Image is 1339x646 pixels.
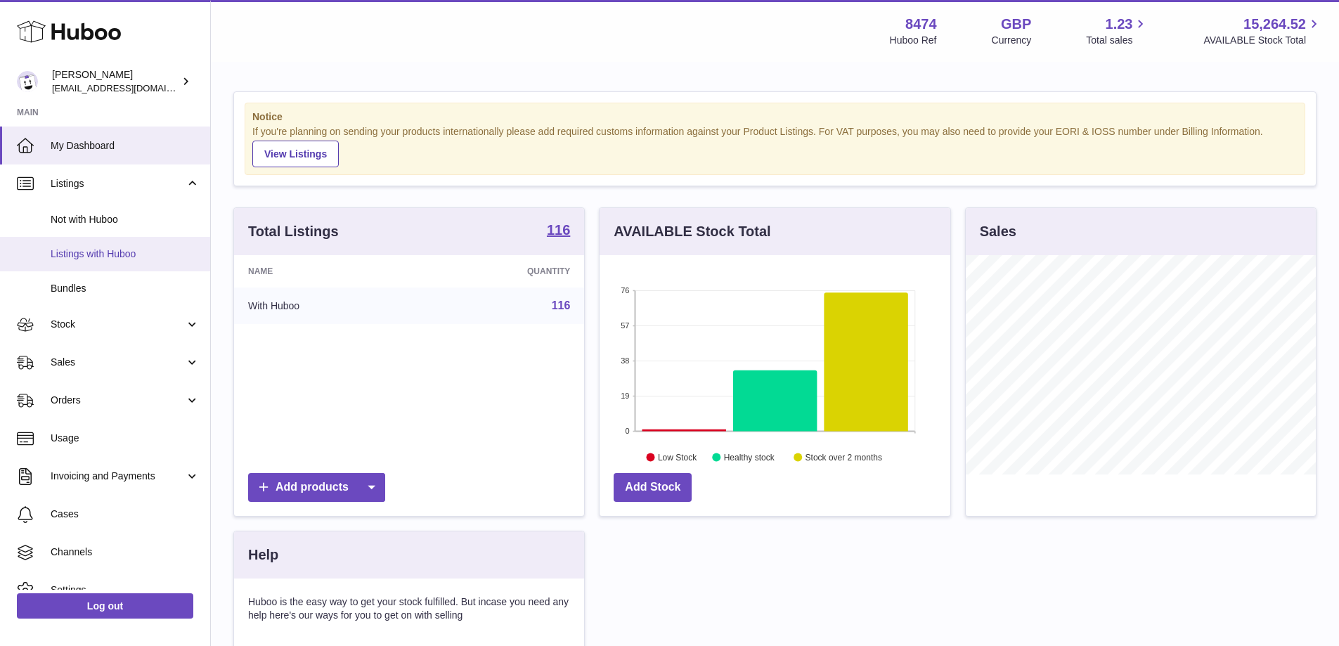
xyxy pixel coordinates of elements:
span: 15,264.52 [1243,15,1306,34]
span: Usage [51,432,200,445]
span: Invoicing and Payments [51,470,185,483]
span: AVAILABLE Stock Total [1203,34,1322,47]
text: 19 [621,392,630,400]
td: With Huboo [234,288,419,324]
span: 1.23 [1106,15,1133,34]
text: Stock over 2 months [806,452,882,462]
span: Not with Huboo [51,213,200,226]
span: Listings [51,177,185,190]
h3: AVAILABLE Stock Total [614,222,770,241]
span: Orders [51,394,185,407]
a: Add products [248,473,385,502]
img: internalAdmin-8474@internal.huboo.com [17,71,38,92]
span: Bundles [51,282,200,295]
text: Healthy stock [724,452,775,462]
a: Log out [17,593,193,619]
text: 76 [621,286,630,295]
strong: Notice [252,110,1298,124]
span: Sales [51,356,185,369]
th: Name [234,255,419,288]
div: If you're planning on sending your products internationally please add required customs informati... [252,125,1298,167]
div: [PERSON_NAME] [52,68,179,95]
h3: Help [248,545,278,564]
strong: GBP [1001,15,1031,34]
span: [EMAIL_ADDRESS][DOMAIN_NAME] [52,82,207,93]
a: 116 [547,223,570,240]
text: 0 [626,427,630,435]
span: My Dashboard [51,139,200,153]
th: Quantity [419,255,584,288]
span: Settings [51,583,200,597]
div: Huboo Ref [890,34,937,47]
p: Huboo is the easy way to get your stock fulfilled. But incase you need any help here's our ways f... [248,595,570,622]
h3: Total Listings [248,222,339,241]
span: Cases [51,508,200,521]
text: Low Stock [658,452,697,462]
a: 15,264.52 AVAILABLE Stock Total [1203,15,1322,47]
span: Total sales [1086,34,1149,47]
div: Currency [992,34,1032,47]
span: Listings with Huboo [51,247,200,261]
text: 38 [621,356,630,365]
strong: 116 [547,223,570,237]
a: 116 [552,299,571,311]
text: 57 [621,321,630,330]
a: View Listings [252,141,339,167]
a: 1.23 Total sales [1086,15,1149,47]
strong: 8474 [905,15,937,34]
h3: Sales [980,222,1016,241]
a: Add Stock [614,473,692,502]
span: Stock [51,318,185,331]
span: Channels [51,545,200,559]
